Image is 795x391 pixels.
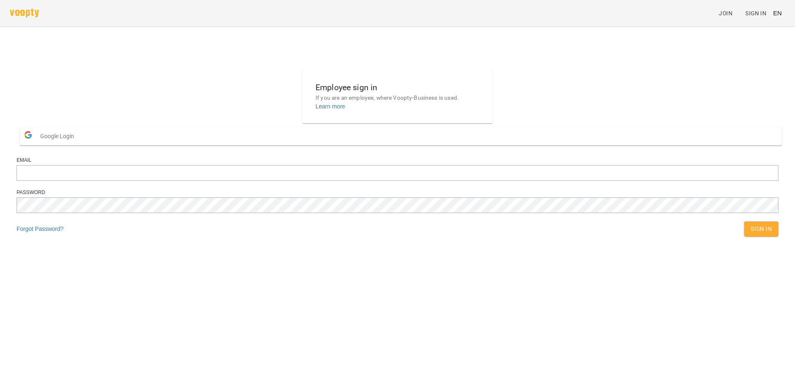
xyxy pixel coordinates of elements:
img: voopty.png [10,9,39,17]
span: Google Login [40,128,78,144]
button: Sign In [744,221,778,236]
a: Join [715,6,742,21]
div: Email [17,157,778,164]
button: EN [770,5,785,21]
span: Sign In [751,224,772,234]
a: Forgot Password? [17,225,64,232]
div: Password [17,189,778,196]
span: EN [773,9,782,17]
button: Google Login [20,127,782,145]
h6: Employee sign in [316,81,479,94]
button: Employee sign inIf you are an employee, where Voopty-Business is used.Learn more [309,74,486,117]
a: Learn more [316,103,345,110]
span: Sign In [745,8,766,18]
p: If you are an employee, where Voopty-Business is used. [316,94,479,102]
span: Join [719,8,732,18]
a: Sign In [742,6,770,21]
